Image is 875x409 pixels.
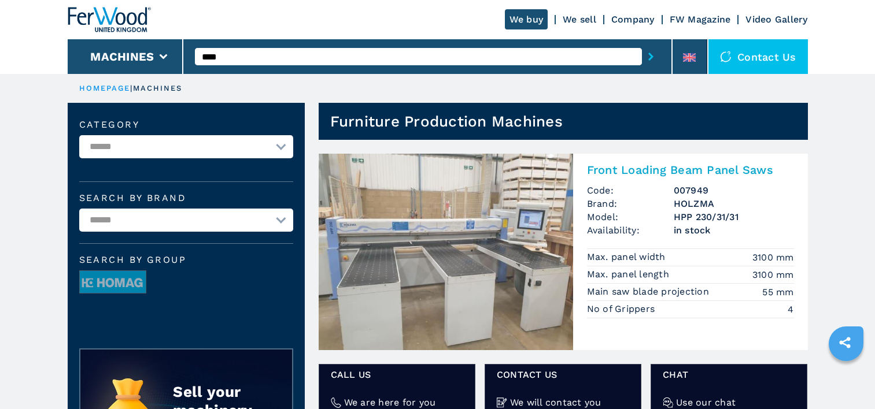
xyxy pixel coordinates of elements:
[587,210,674,224] span: Model:
[79,194,293,203] label: Search by brand
[79,120,293,129] label: Category
[79,255,293,265] span: Search by group
[587,197,674,210] span: Brand:
[708,39,808,74] div: Contact us
[90,50,154,64] button: Machines
[587,184,674,197] span: Code:
[670,14,731,25] a: FW Magazine
[642,43,660,70] button: submit-button
[720,51,732,62] img: Contact us
[752,251,794,264] em: 3100 mm
[330,112,563,131] h1: Furniture Production Machines
[331,397,341,408] img: We are here for you
[344,396,436,409] h4: We are here for you
[133,83,183,94] p: machines
[830,328,859,357] a: sharethis
[80,271,146,294] img: image
[611,14,655,25] a: Company
[563,14,596,25] a: We sell
[676,396,736,409] h4: Use our chat
[752,268,794,281] em: 3100 mm
[587,163,794,177] h2: Front Loading Beam Panel Saws
[587,251,669,263] p: Max. panel width
[319,154,573,350] img: Front Loading Beam Panel Saws HOLZMA HPP 230/31/31
[505,9,548,29] a: We buy
[674,184,794,197] h3: 007949
[788,303,793,316] em: 4
[130,84,132,92] span: |
[319,154,808,350] a: Front Loading Beam Panel Saws HOLZMA HPP 230/31/31Front Loading Beam Panel SawsCode:007949Brand:H...
[497,368,629,381] span: CONTACT US
[674,197,794,210] h3: HOLZMA
[663,368,795,381] span: CHAT
[587,224,674,237] span: Availability:
[762,285,793,299] em: 55 mm
[663,397,673,408] img: Use our chat
[674,210,794,224] h3: HPP 230/31/31
[331,368,463,381] span: Call us
[587,303,658,315] p: No of Grippers
[587,285,712,298] p: Main saw blade projection
[745,14,807,25] a: Video Gallery
[826,357,866,400] iframe: Chat
[79,84,131,92] a: HOMEPAGE
[587,268,673,281] p: Max. panel length
[510,396,601,409] h4: We will contact you
[497,397,507,408] img: We will contact you
[68,7,151,32] img: Ferwood
[674,224,794,237] span: in stock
